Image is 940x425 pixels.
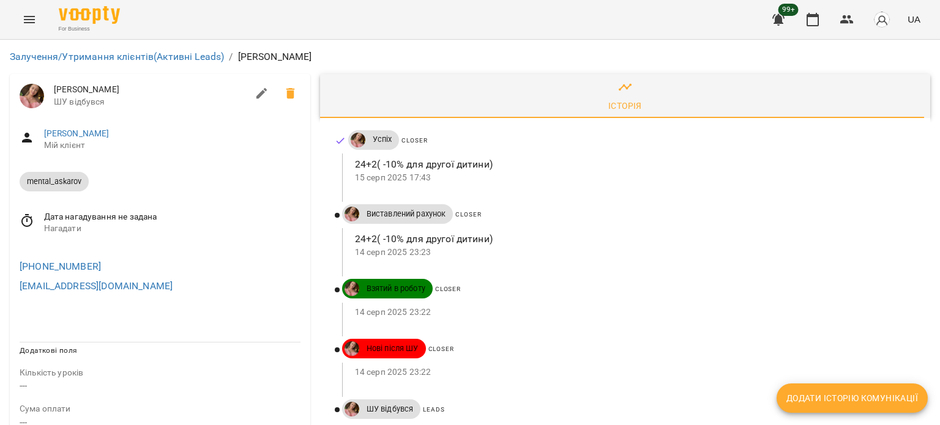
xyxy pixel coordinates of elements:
[10,50,930,64] nav: breadcrumb
[435,286,461,292] span: Closer
[345,207,359,221] img: ДТ Бойко Юлія\укр.мов\шч \ма\укр мова\математика https://us06web.zoom.us/j/84886035086
[401,137,427,144] span: Closer
[355,172,911,184] p: 15 серп 2025 17:43
[44,223,300,235] span: Нагадати
[903,8,925,31] button: UA
[20,176,89,187] span: mental_askarov
[777,383,928,413] button: Додати історію комунікації
[20,261,101,272] a: [PHONE_NUMBER]
[365,134,400,145] span: Успіх
[342,341,359,356] a: ДТ Бойко Юлія\укр.мов\шч \ма\укр мова\математика https://us06web.zoom.us/j/84886035086
[455,211,481,218] span: Closer
[342,281,359,296] a: ДТ Бойко Юлія\укр.мов\шч \ма\укр мова\математика https://us06web.zoom.us/j/84886035086
[428,346,454,352] span: Closer
[238,50,312,64] p: [PERSON_NAME]
[355,306,911,319] p: 14 серп 2025 23:22
[342,402,359,416] a: ДТ Бойко Юлія\укр.мов\шч \ма\укр мова\математика https://us06web.zoom.us/j/84886035086
[44,211,300,223] span: Дата нагадування не задана
[345,402,359,416] img: ДТ Бойко Юлія\укр.мов\шч \ма\укр мова\математика https://us06web.zoom.us/j/84886035086
[355,157,911,172] p: 24+2( -10% для другої дитини)
[20,403,300,415] p: field-description
[20,367,300,379] p: field-description
[348,133,365,147] a: ДТ Бойко Юлія\укр.мов\шч \ма\укр мова\математика https://us06web.zoom.us/j/84886035086
[20,84,44,108] img: ДТ Бойко Юлія\укр.мов\шч \ма\укр мова\математика https://us06web.zoom.us/j/84886035086
[359,404,421,415] span: ШУ відбувся
[229,50,233,64] li: /
[59,6,120,24] img: Voopty Logo
[15,5,44,34] button: Menu
[359,343,426,354] span: Нові після ШУ
[355,366,911,379] p: 14 серп 2025 23:22
[44,139,300,152] span: Мій клієнт
[20,280,173,292] a: [EMAIL_ADDRESS][DOMAIN_NAME]
[345,341,359,356] img: ДТ Бойко Юлія\укр.мов\шч \ма\укр мова\математика https://us06web.zoom.us/j/84886035086
[20,379,300,393] p: ---
[359,283,433,294] span: Взятий в роботу
[355,246,911,259] p: 14 серп 2025 23:23
[359,209,453,220] span: Виставлений рахунок
[345,281,359,296] img: ДТ Бойко Юлія\укр.мов\шч \ма\укр мова\математика https://us06web.zoom.us/j/84886035086
[54,96,247,108] span: ШУ відбувся
[44,128,110,138] a: [PERSON_NAME]
[54,84,247,96] span: [PERSON_NAME]
[351,133,365,147] img: ДТ Бойко Юлія\укр.мов\шч \ма\укр мова\математика https://us06web.zoom.us/j/84886035086
[59,25,120,33] span: For Business
[778,4,799,16] span: 99+
[873,11,890,28] img: avatar_s.png
[355,232,911,246] p: 24+2( -10% для другої дитини)
[908,13,920,26] span: UA
[786,391,918,405] span: Додати історію комунікації
[423,406,444,413] span: Leads
[608,98,642,113] div: Історія
[342,207,359,221] a: ДТ Бойко Юлія\укр.мов\шч \ма\укр мова\математика https://us06web.zoom.us/j/84886035086
[10,51,224,62] a: Залучення/Утримання клієнтів(Активні Leads)
[20,346,77,355] span: Додаткові поля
